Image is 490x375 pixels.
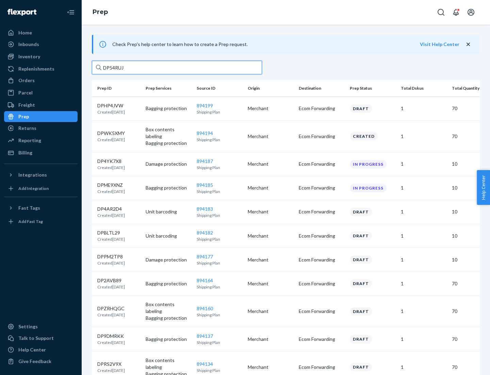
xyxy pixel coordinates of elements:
[299,336,344,343] p: Ecom Forwarding
[401,280,446,287] p: 1
[97,137,125,142] p: Created [DATE]
[197,305,213,311] a: 894160
[18,335,54,342] div: Talk to Support
[197,212,242,218] p: Shipping Plan
[112,41,248,47] span: Check Prep's help center to learn how to create a Prep request.
[434,5,448,19] button: Open Search Box
[401,308,446,315] p: 1
[197,189,242,194] p: Shipping Plan
[146,184,191,191] p: Bagging protection
[4,87,78,98] a: Parcel
[146,357,191,371] p: Box contents labeling
[350,279,372,288] div: Draft
[299,161,344,167] p: Ecom Forwarding
[4,344,78,355] a: Help Center
[18,102,35,108] div: Freight
[197,333,213,339] a: 894137
[146,105,191,112] p: Bagging protection
[197,103,213,108] a: 894199
[464,5,478,19] button: Open account menu
[97,305,125,312] p: DPZRHQGC
[93,8,108,16] a: Prep
[248,256,293,263] p: Merchant
[97,130,125,137] p: DPWK5XMY
[4,216,78,227] a: Add Fast Tag
[248,208,293,215] p: Merchant
[18,323,38,330] div: Settings
[248,336,293,343] p: Merchant
[97,109,125,115] p: Created [DATE]
[18,149,32,156] div: Billing
[248,232,293,239] p: Merchant
[97,312,125,318] p: Created [DATE]
[97,189,125,194] p: Created [DATE]
[299,308,344,315] p: Ecom Forwarding
[18,53,40,60] div: Inventory
[299,133,344,140] p: Ecom Forwarding
[477,170,490,205] button: Help Center
[7,9,36,16] img: Flexport logo
[299,105,344,112] p: Ecom Forwarding
[350,335,372,343] div: Draft
[197,109,242,115] p: Shipping Plan
[143,80,194,96] th: Prep Services
[401,364,446,371] p: 1
[197,277,213,283] a: 894164
[146,208,191,215] p: Unit barcoding
[350,363,372,371] div: Draft
[299,184,344,191] p: Ecom Forwarding
[350,231,372,240] div: Draft
[4,51,78,62] a: Inventory
[97,253,125,260] p: DPPM2TP8
[97,284,125,290] p: Created [DATE]
[197,236,242,242] p: Shipping Plan
[18,171,47,178] div: Integrations
[18,219,43,224] div: Add Fast Tag
[18,125,36,132] div: Returns
[248,364,293,371] p: Merchant
[248,105,293,112] p: Merchant
[146,280,191,287] p: Bagging protection
[299,208,344,215] p: Ecom Forwarding
[465,41,472,48] button: close
[197,367,242,373] p: Shipping Plan
[350,184,387,192] div: In progress
[97,236,125,242] p: Created [DATE]
[97,206,125,212] p: DP4AR2D4
[197,137,242,142] p: Shipping Plan
[248,308,293,315] p: Merchant
[350,132,378,140] div: Created
[347,80,398,96] th: Prep Status
[146,232,191,239] p: Unit barcoding
[299,232,344,239] p: Ecom Forwarding
[350,104,372,113] div: Draft
[401,184,446,191] p: 1
[420,41,459,48] button: Visit Help Center
[299,256,344,263] p: Ecom Forwarding
[4,111,78,122] a: Prep
[350,208,372,216] div: Draft
[197,158,213,164] a: 894187
[97,158,125,165] p: DP4YK7X8
[18,89,33,96] div: Parcel
[97,340,125,345] p: Created [DATE]
[197,340,242,345] p: Shipping Plan
[146,336,191,343] p: Bagging protection
[299,280,344,287] p: Ecom Forwarding
[401,161,446,167] p: 1
[4,356,78,367] button: Give Feedback
[18,358,51,365] div: Give Feedback
[398,80,449,96] th: Total Dskus
[97,367,125,373] p: Created [DATE]
[449,5,463,19] button: Open notifications
[97,229,125,236] p: DPBLTL29
[97,361,125,367] p: DPRS2V9X
[401,208,446,215] p: 1
[146,126,191,140] p: Box contents labeling
[4,100,78,110] a: Freight
[4,147,78,158] a: Billing
[296,80,347,96] th: Destination
[18,29,32,36] div: Home
[97,102,125,109] p: DPHP4JVW
[197,206,213,212] a: 894183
